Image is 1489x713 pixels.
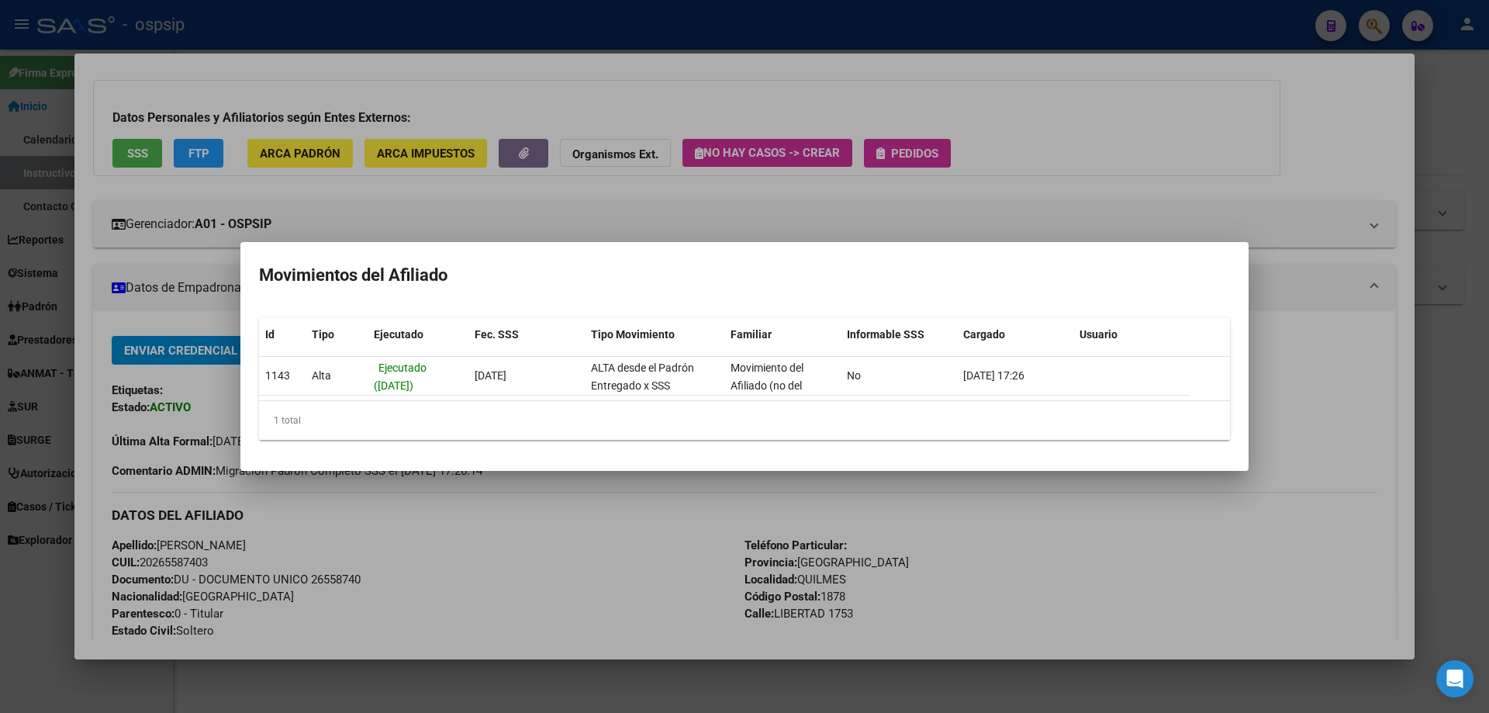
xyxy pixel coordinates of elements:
[724,318,841,351] datatable-header-cell: Familiar
[259,401,1230,440] div: 1 total
[259,318,306,351] datatable-header-cell: Id
[374,328,423,341] span: Ejecutado
[475,328,519,341] span: Fec. SSS
[1436,660,1473,697] div: Open Intercom Messenger
[847,328,924,341] span: Informable SSS
[374,362,427,392] span: Ejecutado ([DATE])
[591,362,694,392] span: ALTA desde el Padrón Entregado x SSS
[468,318,585,351] datatable-header-cell: Fec. SSS
[585,318,724,351] datatable-header-cell: Tipo Movimiento
[1073,318,1190,351] datatable-header-cell: Usuario
[957,318,1073,351] datatable-header-cell: Cargado
[731,328,772,341] span: Familiar
[1080,328,1118,341] span: Usuario
[847,369,861,382] span: No
[312,369,331,382] span: Alta
[841,318,957,351] datatable-header-cell: Informable SSS
[368,318,468,351] datatable-header-cell: Ejecutado
[963,369,1024,382] span: [DATE] 17:26
[963,328,1005,341] span: Cargado
[259,261,1230,290] h2: Movimientos del Afiliado
[591,328,675,341] span: Tipo Movimiento
[312,328,334,341] span: Tipo
[265,369,290,382] span: 1143
[731,362,803,410] span: Movimiento del Afiliado (no del grupo)
[306,318,368,351] datatable-header-cell: Tipo
[265,328,275,341] span: Id
[475,369,506,382] span: [DATE]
